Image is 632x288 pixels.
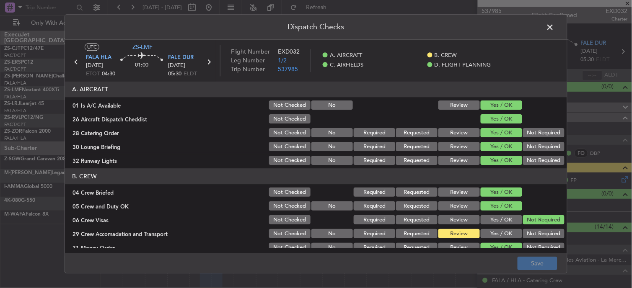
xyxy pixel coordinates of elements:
button: Review [438,142,480,152]
button: Not Required [523,129,565,138]
button: Yes / OK [481,243,522,252]
button: Not Required [523,243,565,252]
button: Review [438,156,480,165]
button: Review [438,243,480,252]
button: Not Required [523,156,565,165]
button: Yes / OK [481,115,522,124]
header: Dispatch Checks [65,15,567,40]
button: Review [438,188,480,197]
button: Yes / OK [481,216,522,225]
button: Not Required [523,142,565,152]
button: Yes / OK [481,101,522,110]
button: Yes / OK [481,142,522,152]
button: Yes / OK [481,229,522,239]
button: Review [438,129,480,138]
button: Review [438,216,480,225]
button: Yes / OK [481,202,522,211]
button: Review [438,202,480,211]
button: Review [438,229,480,239]
button: Yes / OK [481,129,522,138]
button: Yes / OK [481,188,522,197]
button: Yes / OK [481,156,522,165]
button: Not Required [523,216,565,225]
button: Review [438,101,480,110]
span: D. FLIGHT PLANNING [435,61,491,69]
button: Not Required [523,229,565,239]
